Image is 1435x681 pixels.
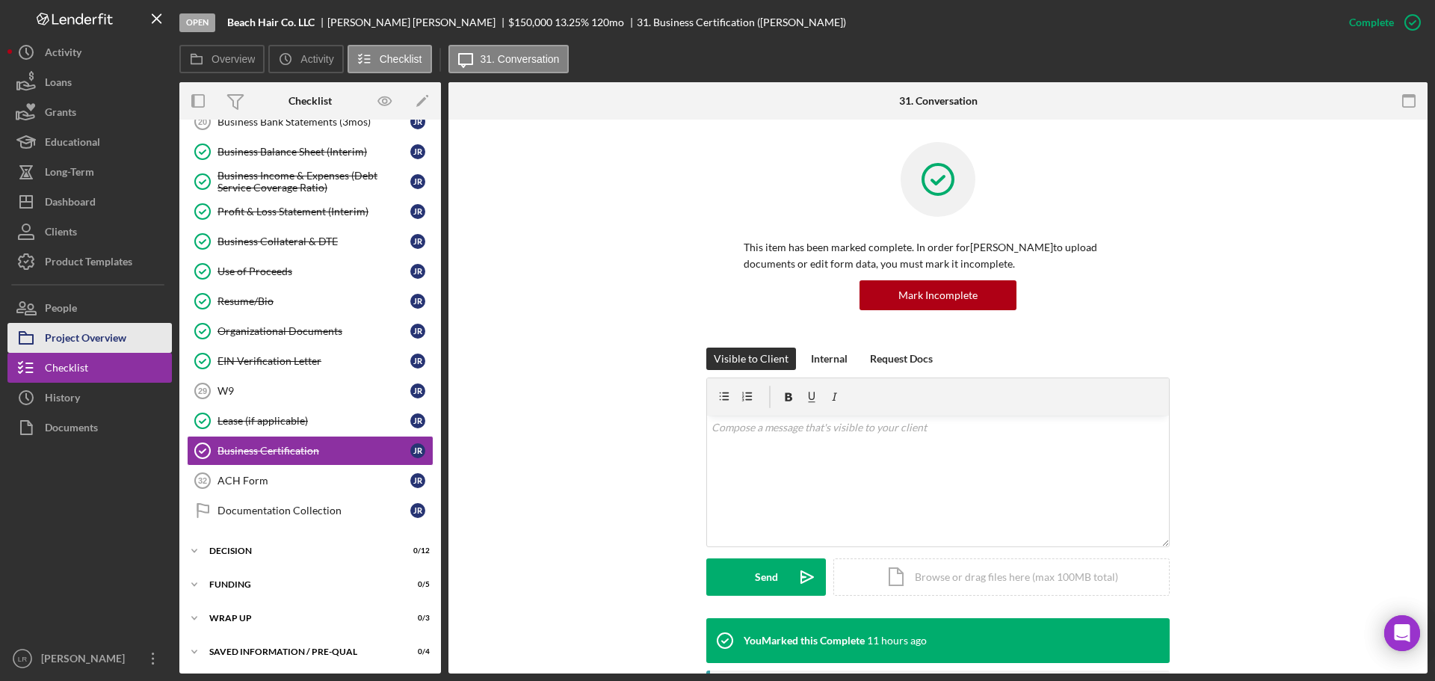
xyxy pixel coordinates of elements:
button: Long-Term [7,157,172,187]
div: W9 [217,385,410,397]
div: J R [410,443,425,458]
div: Business Certification [217,445,410,457]
button: Project Overview [7,323,172,353]
div: J R [410,144,425,159]
a: People [7,293,172,323]
div: 31. Business Certification ([PERSON_NAME]) [637,16,846,28]
div: 0 / 3 [403,614,430,623]
div: J R [410,354,425,369]
div: Checklist [288,95,332,107]
span: $150,000 [508,16,552,28]
div: Project Overview [45,323,126,357]
div: Wrap up [209,614,392,623]
div: Send [755,558,778,596]
a: Use of ProceedsJR [187,256,433,286]
button: Clients [7,217,172,247]
div: Request Docs [870,348,933,370]
a: Business Income & Expenses (Debt Service Coverage Ratio)JR [187,167,433,197]
div: 0 / 12 [403,546,430,555]
div: Decision [209,546,392,555]
div: J R [410,204,425,219]
div: 120 mo [591,16,624,28]
button: History [7,383,172,413]
a: EIN Verification LetterJR [187,346,433,376]
p: This item has been marked complete. In order for [PERSON_NAME] to upload documents or edit form d... [744,239,1132,273]
div: Business Collateral & DTE [217,235,410,247]
button: Dashboard [7,187,172,217]
div: History [45,383,80,416]
div: Loans [45,67,72,101]
div: Product Templates [45,247,132,280]
tspan: 20 [198,117,207,126]
time: 2025-10-08 03:45 [867,635,927,647]
div: Funding [209,580,392,589]
div: Open Intercom Messenger [1384,615,1420,651]
button: Complete [1334,7,1428,37]
button: Product Templates [7,247,172,277]
div: J R [410,264,425,279]
div: J R [410,413,425,428]
div: Business Income & Expenses (Debt Service Coverage Ratio) [217,170,410,194]
div: 31. Conversation [899,95,978,107]
label: Checklist [380,53,422,65]
div: J R [410,294,425,309]
button: Educational [7,127,172,157]
div: Long-Term [45,157,94,191]
div: Visible to Client [714,348,789,370]
div: Mark Incomplete [898,280,978,310]
div: Profit & Loss Statement (Interim) [217,206,410,218]
label: Activity [300,53,333,65]
div: [PERSON_NAME] [37,644,135,677]
a: Business Collateral & DTEJR [187,227,433,256]
tspan: 32 [198,476,207,485]
div: Dashboard [45,187,96,221]
a: Lease (if applicable)JR [187,406,433,436]
label: 31. Conversation [481,53,560,65]
a: Resume/BioJR [187,286,433,316]
div: Documents [45,413,98,446]
div: J R [410,503,425,518]
a: 32ACH FormJR [187,466,433,496]
a: Organizational DocumentsJR [187,316,433,346]
button: Overview [179,45,265,73]
div: Complete [1349,7,1394,37]
button: Visible to Client [706,348,796,370]
div: Clients [45,217,77,250]
a: Profit & Loss Statement (Interim)JR [187,197,433,227]
b: Beach Hair Co. LLC [227,16,315,28]
div: Resume/Bio [217,295,410,307]
div: Lease (if applicable) [217,415,410,427]
button: Mark Incomplete [860,280,1016,310]
button: Checklist [348,45,432,73]
div: People [45,293,77,327]
button: Activity [7,37,172,67]
div: J R [410,234,425,249]
a: 20Business Bank Statements (3mos)JR [187,107,433,137]
div: Internal [811,348,848,370]
div: J R [410,473,425,488]
button: Checklist [7,353,172,383]
div: [PERSON_NAME] [PERSON_NAME] [327,16,508,28]
div: Business Balance Sheet (Interim) [217,146,410,158]
button: Documents [7,413,172,443]
button: Request Docs [862,348,940,370]
div: J R [410,324,425,339]
a: Business CertificationJR [187,436,433,466]
div: Documentation Collection [217,505,410,517]
div: Organizational Documents [217,325,410,337]
div: You Marked this Complete [744,635,865,647]
label: Overview [212,53,255,65]
button: Loans [7,67,172,97]
div: Activity [45,37,81,71]
div: Business Bank Statements (3mos) [217,116,410,128]
div: Educational [45,127,100,161]
div: J R [410,383,425,398]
